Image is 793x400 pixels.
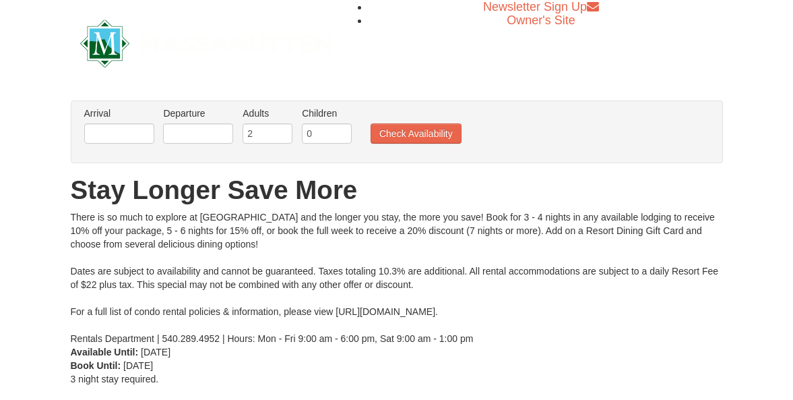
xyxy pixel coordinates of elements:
label: Departure [163,107,233,120]
span: [DATE] [141,347,170,358]
span: 3 night stay required. [71,374,159,384]
label: Adults [243,107,292,120]
strong: Available Until: [71,347,139,358]
div: There is so much to explore at [GEOGRAPHIC_DATA] and the longer you stay, the more you save! Book... [71,210,723,345]
label: Children [302,107,352,120]
button: Check Availability [371,123,462,144]
label: Arrival [84,107,154,120]
a: Owner's Site [507,13,575,27]
span: [DATE] [123,360,153,371]
img: Massanutten Resort Logo [80,20,332,67]
h1: Stay Longer Save More [71,177,723,204]
strong: Book Until: [71,360,121,371]
a: Massanutten Resort [80,26,332,57]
